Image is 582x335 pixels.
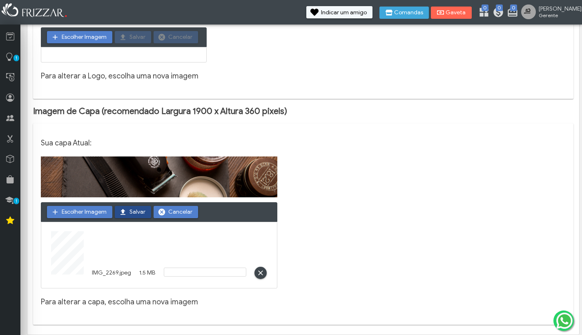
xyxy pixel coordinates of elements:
button: ui-button [254,267,267,279]
span: ui-button [260,267,261,279]
span: Gaveta [446,10,466,16]
span: 0 [482,4,488,11]
button: Indicar um amigo [306,6,372,18]
a: [PERSON_NAME] Gerente [521,4,578,21]
button: Comandas [379,7,429,19]
span: [PERSON_NAME] [539,5,575,12]
button: Gaveta [431,7,472,19]
div: IMG_2269.jpeg [88,268,135,278]
h3: Sua capa Atual: [41,138,277,147]
img: fundo-cabecalho-desktop.jpg [41,156,277,197]
span: Comandas [394,10,423,16]
a: 0 [493,7,501,20]
span: Salvar [129,206,145,218]
span: 0 [510,4,517,11]
a: 0 [478,7,486,20]
button: Salvar [115,206,151,218]
span: 0 [496,4,503,11]
h3: Para alterar a capa, escolha uma nova imagem [41,297,277,306]
span: 1 [13,55,19,61]
span: 1 [13,198,19,204]
button: Cancelar [154,206,198,218]
span: Indicar um amigo [321,10,367,16]
img: whatsapp.png [555,311,574,331]
div: 1.5 MB [135,230,160,281]
span: Escolher Imagem [62,31,107,43]
span: Cancelar [168,206,192,218]
h3: Para alterar a Logo, escolha uma nova imagem [41,71,207,80]
span: Escolher Imagem [62,206,107,218]
a: 0 [507,7,515,20]
span: Gerente [539,12,575,18]
h2: Imagem de Capa (recomendado Largura 1900 x Altura 360 pixels) [33,106,573,116]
